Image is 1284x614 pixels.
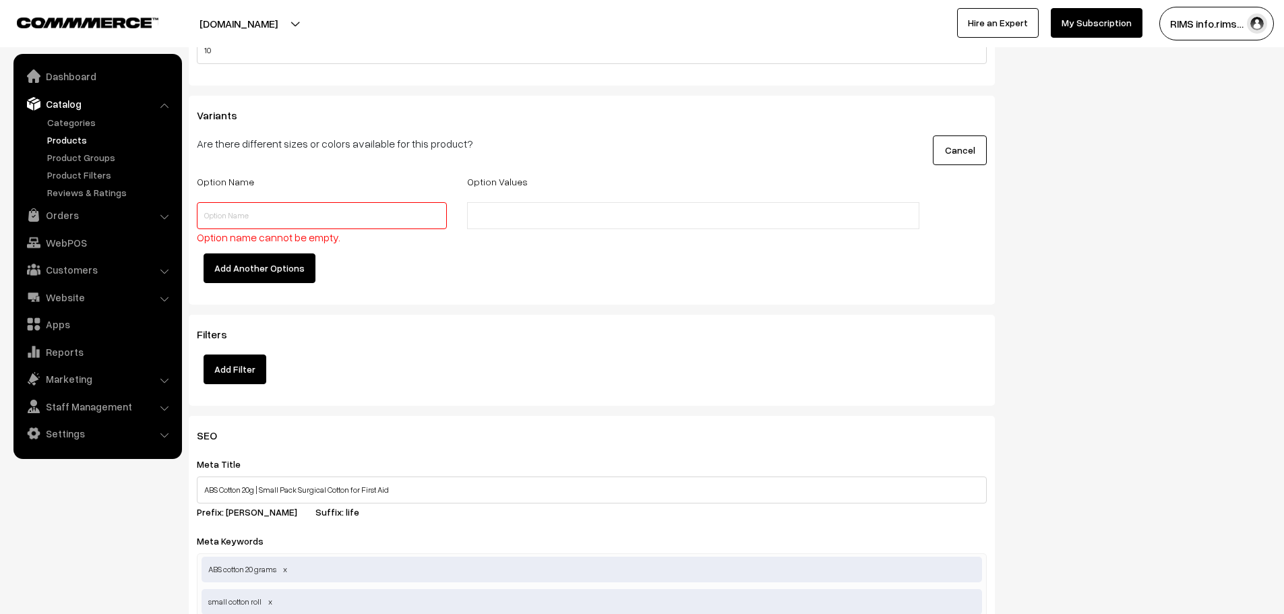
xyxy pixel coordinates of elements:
a: Reviews & Ratings [44,185,177,199]
input: Maximum Quantity [197,37,987,64]
span: Variants [197,109,253,122]
span: SEO [197,429,233,442]
img: COMMMERCE [17,18,158,28]
label: Option Name [197,175,254,189]
a: Marketing [17,367,177,391]
a: Apps [17,312,177,336]
a: Orders [17,203,177,227]
a: Hire an Expert [957,8,1039,38]
span: ABS cotton 20 grams [202,557,982,582]
button: Add Filter [204,355,266,384]
label: Meta Keywords [197,534,280,548]
a: Product Filters [44,168,177,182]
a: Website [17,285,177,309]
a: My Subscription [1051,8,1142,38]
a: Staff Management [17,394,177,419]
a: Reports [17,340,177,364]
a: COMMMERCE [17,13,135,30]
label: Meta Title [197,457,257,471]
a: Catalog [17,92,177,116]
button: Add Another Options [204,253,315,283]
label: Option Values [467,175,528,189]
input: Option Name [197,202,447,229]
input: Meta Title [197,477,987,503]
span: Option name cannot be empty. [197,231,340,244]
p: Are there different sizes or colors available for this product? [197,135,717,152]
label: Prefix: [PERSON_NAME] [197,505,313,519]
a: Products [44,133,177,147]
button: RIMS info.rims… [1159,7,1274,40]
a: WebPOS [17,231,177,255]
img: user [1247,13,1267,34]
label: Suffix: life [315,505,375,519]
a: Settings [17,421,177,446]
a: Customers [17,257,177,282]
a: Product Groups [44,150,177,164]
a: Categories [44,115,177,129]
span: Filters [197,328,243,341]
button: [DOMAIN_NAME] [152,7,325,40]
a: Dashboard [17,64,177,88]
button: Cancel [933,135,987,165]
